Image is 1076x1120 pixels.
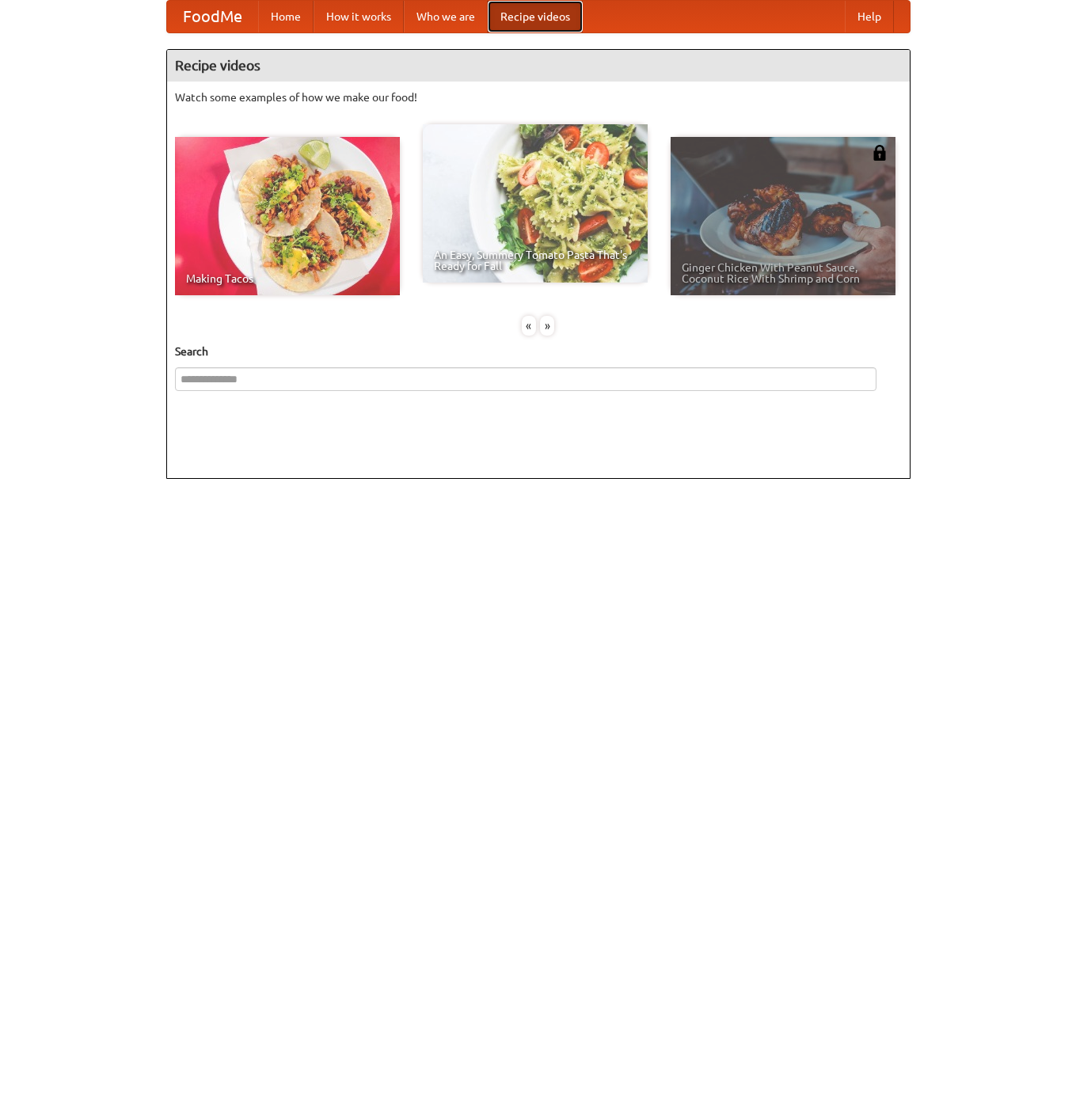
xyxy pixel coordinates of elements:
a: Making Tacos [175,137,400,295]
span: Making Tacos [186,273,389,284]
a: Home [258,1,314,32]
div: « [522,316,536,336]
a: FoodMe [167,1,258,32]
img: 483408.png [872,145,888,161]
h4: Recipe videos [167,50,910,82]
h5: Search [175,344,902,359]
a: Help [845,1,894,32]
a: An Easy, Summery Tomato Pasta That's Ready for Fall [423,124,648,283]
p: Watch some examples of how we make our food! [175,89,902,105]
a: Who we are [404,1,488,32]
div: » [540,316,554,336]
a: How it works [314,1,404,32]
span: An Easy, Summery Tomato Pasta That's Ready for Fall [434,249,637,271]
a: Recipe videos [488,1,583,32]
